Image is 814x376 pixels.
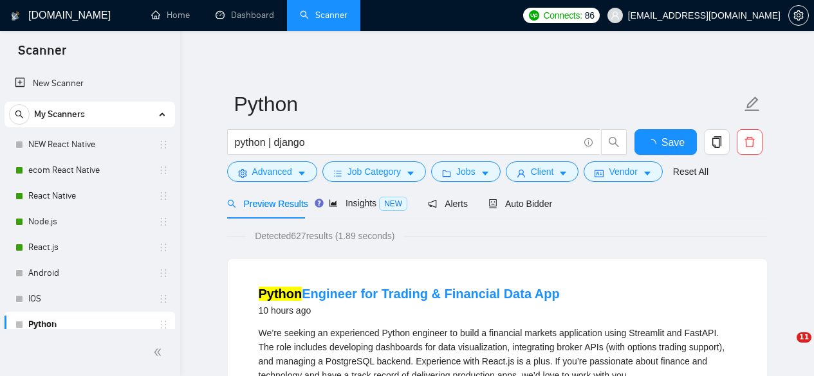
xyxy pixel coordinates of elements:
a: React.js [28,235,151,260]
span: holder [158,268,169,278]
span: NEW [379,197,407,211]
iframe: Intercom live chat [770,332,801,363]
a: React Native [28,183,151,209]
span: robot [488,199,497,208]
a: IOS [28,286,151,312]
div: 10 hours ago [259,303,560,318]
span: info-circle [584,138,593,147]
span: loading [646,139,661,149]
img: upwork-logo.png [529,10,539,21]
span: copy [705,136,729,148]
a: Node.js [28,209,151,235]
button: setting [788,5,809,26]
span: My Scanners [34,102,85,127]
span: caret-down [559,168,568,178]
span: user [517,168,526,178]
span: edit [744,96,761,112]
button: barsJob Categorycaret-down [322,161,426,182]
span: Preview Results [227,199,308,209]
span: Advanced [252,165,292,179]
button: search [601,129,627,155]
button: copy [704,129,730,155]
span: Insights [329,198,407,208]
span: caret-down [297,168,306,178]
span: idcard [595,168,604,178]
span: holder [158,191,169,201]
span: Auto Bidder [488,199,552,209]
a: New Scanner [15,71,165,96]
a: NEW React Native [28,132,151,157]
button: idcardVendorcaret-down [584,161,662,182]
span: holder [158,294,169,304]
a: setting [788,10,809,21]
span: Jobs [456,165,476,179]
span: user [611,11,620,20]
div: Tooltip anchor [313,197,325,209]
span: bars [333,168,342,178]
span: holder [158,319,169,330]
span: delete [737,136,762,148]
a: homeHome [151,10,190,21]
span: holder [158,217,169,227]
span: holder [158,242,169,253]
span: 86 [585,8,595,22]
span: holder [158,165,169,175]
button: search [9,104,30,125]
span: Detected 627 results (1.89 seconds) [246,229,403,243]
span: Vendor [609,165,637,179]
a: ecom React Native [28,157,151,183]
span: search [227,199,236,208]
mark: Python [259,287,302,301]
img: logo [11,6,20,26]
span: area-chart [329,199,338,208]
span: Alerts [428,199,468,209]
a: PythonEngineer for Trading & Financial Data App [259,287,560,301]
span: 11 [797,332,811,343]
button: delete [737,129,763,155]
span: Scanner [8,41,77,68]
span: search [602,136,626,148]
a: searchScanner [300,10,347,21]
input: Search Freelance Jobs... [235,134,578,150]
span: Connects: [543,8,582,22]
a: Android [28,260,151,286]
span: caret-down [406,168,415,178]
li: New Scanner [5,71,175,96]
span: search [10,110,29,119]
a: Reset All [673,165,708,179]
span: double-left [153,346,166,359]
span: Client [531,165,554,179]
span: Job Category [347,165,401,179]
span: setting [789,10,808,21]
span: Save [661,134,685,150]
button: settingAdvancedcaret-down [227,161,317,182]
span: holder [158,139,169,150]
button: folderJobscaret-down [431,161,501,182]
span: notification [428,199,437,208]
a: Python [28,312,151,337]
a: dashboardDashboard [216,10,274,21]
span: caret-down [643,168,652,178]
button: Save [634,129,697,155]
span: setting [238,168,247,178]
span: caret-down [481,168,490,178]
input: Scanner name... [234,88,741,120]
button: userClientcaret-down [506,161,579,182]
span: folder [442,168,451,178]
